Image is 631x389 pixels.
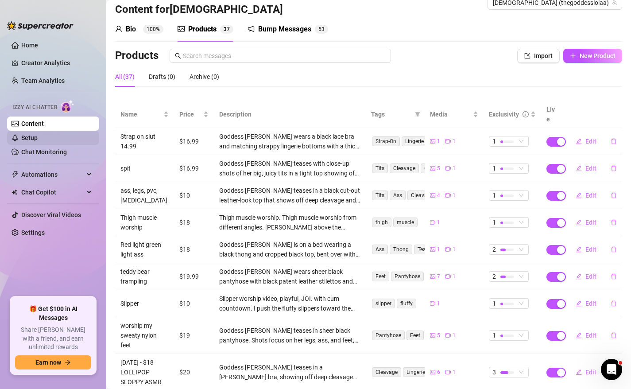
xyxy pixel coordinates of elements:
span: picture [430,193,435,198]
button: Earn nowarrow-right [15,355,91,370]
span: slipper [372,299,395,308]
h3: Content for [DEMOGRAPHIC_DATA] [115,3,283,17]
span: 1 [453,331,456,340]
span: Cleavage [407,191,437,200]
span: Edit [585,273,596,280]
span: delete [611,138,617,144]
span: 5 [437,331,440,340]
span: Lingerie [402,136,427,146]
a: Setup [21,134,38,141]
div: Archive (0) [190,72,219,82]
span: import [524,53,530,59]
span: Cleavage [372,367,401,377]
td: teddy bear trampling [115,263,174,290]
span: delete [611,192,617,198]
td: $18 [174,236,214,263]
span: 1 [437,218,440,227]
span: Tags [371,109,411,119]
span: thunderbolt [12,171,19,178]
span: picture [430,247,435,252]
span: Lingerie [403,367,429,377]
span: Edit [585,246,596,253]
span: Edit [585,332,596,339]
button: Edit [569,188,604,202]
img: AI Chatter [61,100,74,113]
td: $10 [174,182,214,209]
td: $18 [174,209,214,236]
div: Goddess [PERSON_NAME] teases with close-up shots of her big, juicy tits in a tight top showing of... [219,159,361,178]
span: picture [430,333,435,338]
span: Cleavage [390,163,419,173]
span: video-camera [445,139,451,144]
button: Edit [569,215,604,230]
span: Earn now [35,359,61,366]
span: filter [413,108,422,121]
a: Team Analytics [21,77,65,84]
span: 5 [318,26,321,32]
span: notification [248,25,255,32]
span: Edit [585,369,596,376]
span: New Product [580,52,616,59]
span: delete [611,300,617,307]
sup: 100% [143,25,163,34]
td: $16.99 [174,155,214,182]
td: worship my sweaty nylon feet [115,317,174,354]
a: Discover Viral Videos [21,211,81,218]
th: Tags [366,101,425,128]
span: 7 [437,272,440,281]
span: thigh [372,218,391,227]
span: Strap-On [372,136,400,146]
span: 1 [453,164,456,173]
span: 1 [453,368,456,377]
span: Ass [390,191,406,200]
button: Import [517,49,560,63]
sup: 53 [315,25,328,34]
a: Chat Monitoring [21,148,67,156]
span: 5 [437,164,440,173]
div: Goddess [PERSON_NAME] teases in a [PERSON_NAME] bra, showing off deep cleavage while seductively ... [219,362,361,382]
span: Ass [372,245,388,254]
span: delete [611,219,617,226]
div: Products [188,24,217,35]
span: 3 [321,26,325,32]
span: Izzy AI Chatter [12,103,57,112]
span: Chat Copilot [21,185,84,199]
th: Description [214,101,366,128]
span: Pantyhose [391,272,424,281]
span: 1 [437,245,440,254]
td: ass, legs, pvc, [MEDICAL_DATA] [115,182,174,209]
span: Price [179,109,201,119]
th: Media [425,101,484,128]
span: 1 [453,191,456,200]
div: Goddess [PERSON_NAME] wears a black lace bra and matching strappy lingerie bottoms with a thick b... [219,132,361,151]
span: Tits [372,163,388,173]
a: Home [21,42,38,49]
td: $16.99 [174,128,214,155]
span: Tits [372,191,388,200]
button: Edit [569,134,604,148]
td: Slipper [115,290,174,317]
button: delete [604,134,624,148]
td: spit [115,155,174,182]
span: 1 [437,137,440,146]
div: Bio [126,24,136,35]
th: Name [115,101,174,128]
button: Edit [569,296,604,311]
td: $19.99 [174,263,214,290]
span: filter [415,112,420,117]
span: search [175,53,181,59]
a: Creator Analytics [21,56,92,70]
td: $10 [174,290,214,317]
span: edit [576,332,582,338]
span: Edit [585,192,596,199]
div: Goddess [PERSON_NAME] teases in sheer black pantyhose. Shots focus on her legs, ass, and feet, wi... [219,326,361,345]
span: 4 [437,191,440,200]
span: picture [430,370,435,375]
button: delete [604,215,624,230]
span: picture [430,166,435,171]
span: video-camera [430,301,435,306]
img: logo-BBDzfeDw.svg [7,21,74,30]
span: edit [576,192,582,198]
span: user [115,25,122,32]
span: edit [576,369,582,375]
